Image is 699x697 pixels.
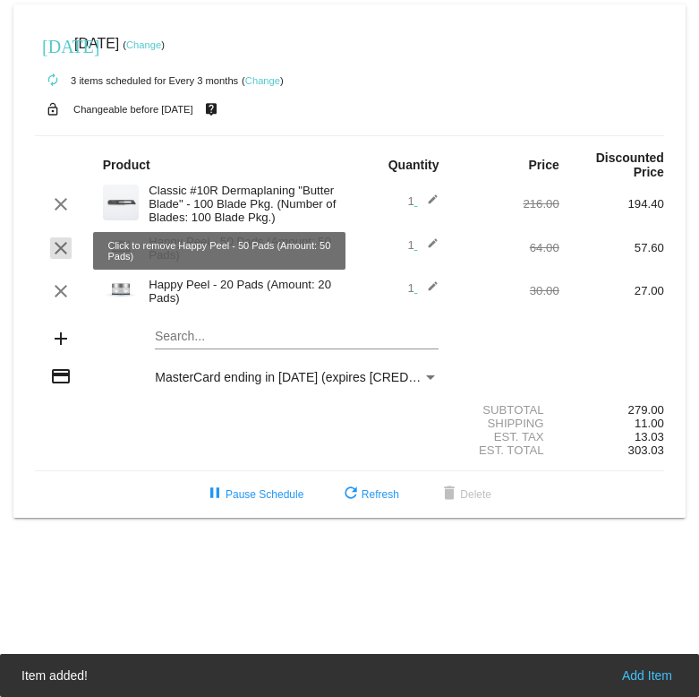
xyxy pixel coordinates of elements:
mat-icon: delete [439,484,460,505]
img: Cart-Images-5.png [103,228,139,264]
mat-icon: live_help [200,98,222,121]
small: Changeable before [DATE] [73,104,193,115]
div: 64.00 [455,241,559,254]
span: 1 [407,238,439,252]
div: 194.40 [559,197,664,211]
span: Delete [439,488,491,501]
strong: Price [529,158,559,172]
mat-select: Payment Method [155,370,439,384]
mat-icon: refresh [340,484,362,505]
div: 30.00 [455,284,559,297]
small: ( ) [123,39,165,50]
mat-icon: edit [417,194,439,215]
span: 1 [407,281,439,295]
strong: Discounted Price [596,151,664,179]
a: Change [126,39,161,50]
div: 216.00 [455,197,559,211]
mat-icon: edit [417,280,439,302]
mat-icon: clear [50,280,72,302]
div: Classic #10R Dermaplaning "Butter Blade" - 100 Blade Pkg. (Number of Blades: 100 Blade Pkg.) [140,184,349,224]
button: Delete [424,478,506,511]
strong: Quantity [388,158,439,172]
mat-icon: clear [50,194,72,215]
span: MasterCard ending in [DATE] (expires [CREDIT_CARD_DATA]) [155,370,507,384]
mat-icon: clear [50,237,72,259]
img: Cart-Images-5.png [103,271,139,307]
img: dermaplanepro-10r-dermaplaning-blade-up-close.png [103,185,139,220]
mat-icon: autorenew [42,70,64,91]
div: Est. Total [455,443,559,457]
div: Subtotal [455,403,559,417]
small: ( ) [242,75,284,86]
mat-icon: lock_open [42,98,64,121]
div: Est. Tax [455,430,559,443]
mat-icon: edit [417,237,439,259]
div: 57.60 [559,241,664,254]
span: 11.00 [635,417,664,430]
span: 1 [407,194,439,208]
span: 13.03 [635,430,664,443]
div: Shipping [455,417,559,430]
mat-icon: pause [204,484,226,505]
small: 3 items scheduled for Every 3 months [35,75,238,86]
button: Pause Schedule [190,478,318,511]
div: Happy Peel - 20 Pads (Amount: 20 Pads) [140,278,349,305]
mat-icon: [DATE] [42,34,64,56]
span: 303.03 [628,443,664,457]
mat-icon: credit_card [50,366,72,387]
simple-snack-bar: Item added! [21,667,678,684]
a: Change [245,75,280,86]
strong: Product [103,158,150,172]
div: Happy Peel - 50 Pads (Amount: 50 Pads) [140,235,349,262]
span: Refresh [340,488,399,501]
input: Search... [155,330,439,344]
mat-icon: add [50,328,72,349]
button: Refresh [326,478,413,511]
div: 279.00 [559,403,664,417]
button: Add Item [617,667,678,684]
div: 27.00 [559,284,664,297]
span: Pause Schedule [204,488,303,501]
